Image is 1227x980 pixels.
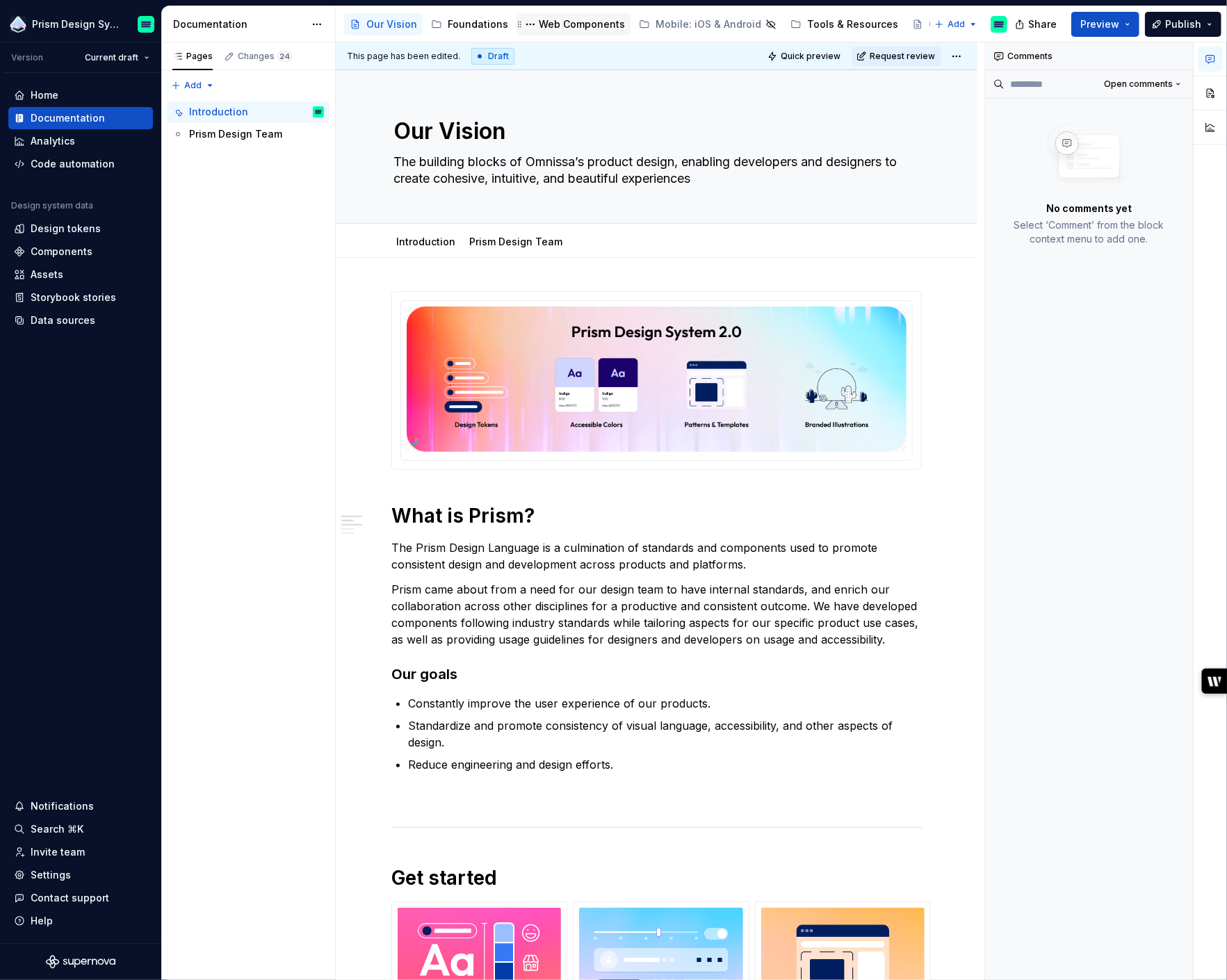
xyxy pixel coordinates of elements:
[425,13,514,35] a: Foundations
[8,309,153,332] a: Data sources
[8,240,153,263] a: Components
[471,48,514,65] div: Draft
[391,115,917,148] textarea: Our Vision
[8,218,153,240] a: Design tokens
[79,48,156,67] button: Current draft
[184,80,202,91] span: Add
[32,17,121,31] div: Prism Design System
[31,845,85,859] div: Invite team
[366,17,417,31] div: Our Vision
[31,222,101,236] div: Design tokens
[167,101,330,145] div: Page tree
[517,13,631,35] a: Web Components
[8,107,153,129] a: Documentation
[8,887,153,909] button: Contact support
[31,799,94,813] div: Notifications
[31,88,58,102] div: Home
[8,818,153,840] button: Search ⌘K
[870,51,935,62] span: Request review
[448,17,508,31] div: Foundations
[31,891,109,905] div: Contact support
[391,664,922,684] h3: Our goals
[8,153,153,175] a: Code automation
[929,17,1019,31] div: Component Status
[1104,79,1173,90] span: Open comments
[1002,218,1176,246] p: Select ‘Comment’ from the block context menu to add one.
[8,795,153,817] button: Notifications
[31,134,75,148] div: Analytics
[391,539,922,573] p: The Prism Design Language is a culmination of standards and components used to promote consistent...
[1145,12,1221,37] button: Publish
[397,236,456,247] a: Introduction
[31,822,83,836] div: Search ⌘K
[985,42,1193,70] div: Comments
[189,127,282,141] div: Prism Design Team
[31,245,92,259] div: Components
[85,52,138,63] span: Current draft
[391,503,922,528] h1: What is Prism?
[8,130,153,152] a: Analytics
[31,914,53,928] div: Help
[1046,202,1132,215] p: No comments yet
[991,16,1007,33] img: Emiliano Rodriguez
[391,151,917,190] textarea: The building blocks of Omnissa’s product design, enabling developers and designers to create cohe...
[781,51,840,62] span: Quick preview
[11,52,43,63] div: Version
[633,13,782,35] a: Mobile: iOS & Android
[167,123,330,145] a: Prism Design Team
[344,10,927,38] div: Page tree
[1165,17,1201,31] span: Publish
[948,19,965,30] span: Add
[1098,74,1187,94] button: Open comments
[391,581,922,648] p: Prism came about from a need for our design team to have internal standards, and enrich our colla...
[313,106,324,117] img: Emiliano Rodriguez
[8,841,153,863] a: Invite team
[1071,12,1139,37] button: Preview
[344,13,423,35] a: Our Vision
[8,84,153,106] a: Home
[46,955,115,969] svg: Supernova Logo
[31,157,115,171] div: Code automation
[391,227,462,256] div: Introduction
[391,865,922,890] h1: Get started
[138,16,154,33] img: Emiliano Rodriguez
[907,13,1040,35] a: Component Status
[189,105,248,119] div: Introduction
[11,200,93,211] div: Design system data
[167,76,219,95] button: Add
[785,13,904,35] a: Tools & Resources
[238,51,292,62] div: Changes
[408,756,922,773] p: Reduce engineering and design efforts.
[408,695,922,712] p: Constantly improve the user experience of our products.
[31,111,105,125] div: Documentation
[464,227,569,256] div: Prism Design Team
[656,17,761,31] div: Mobile: iOS & Android
[8,263,153,286] a: Assets
[408,717,922,751] p: Standardize and promote consistency of visual language, accessibility, and other aspects of design.
[1080,17,1119,31] span: Preview
[31,313,95,327] div: Data sources
[172,51,213,62] div: Pages
[277,51,292,62] span: 24
[347,51,460,62] span: This page has been edited.
[539,17,625,31] div: Web Components
[8,910,153,932] button: Help
[31,291,116,304] div: Storybook stories
[3,9,159,39] button: Prism Design SystemEmiliano Rodriguez
[1028,17,1057,31] span: Share
[807,17,898,31] div: Tools & Resources
[8,286,153,309] a: Storybook stories
[930,15,982,34] button: Add
[470,236,563,247] a: Prism Design Team
[1008,12,1066,37] button: Share
[173,17,304,31] div: Documentation
[10,16,26,33] img: 106765b7-6fc4-4b5d-8be0-32f944830029.png
[763,47,847,66] button: Quick preview
[852,47,941,66] button: Request review
[167,101,330,123] a: IntroductionEmiliano Rodriguez
[31,868,71,882] div: Settings
[8,864,153,886] a: Settings
[31,268,63,281] div: Assets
